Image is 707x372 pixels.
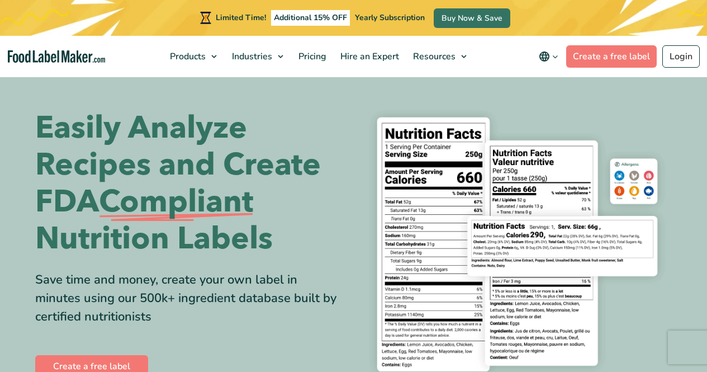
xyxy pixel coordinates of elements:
span: Resources [410,50,457,63]
a: Pricing [292,36,331,77]
span: Products [167,50,207,63]
span: Industries [229,50,273,63]
a: Products [163,36,222,77]
span: Hire an Expert [337,50,400,63]
span: Compliant [99,183,253,220]
span: Yearly Subscription [355,12,425,23]
a: Login [662,45,700,68]
span: Limited Time! [216,12,266,23]
a: Hire an Expert [334,36,404,77]
span: Pricing [295,50,328,63]
span: Additional 15% OFF [271,10,350,26]
a: Industries [225,36,289,77]
div: Save time and money, create your own label in minutes using our 500k+ ingredient database built b... [35,271,345,326]
a: Resources [406,36,472,77]
h1: Easily Analyze Recipes and Create FDA Nutrition Labels [35,110,345,257]
a: Create a free label [566,45,657,68]
a: Buy Now & Save [434,8,510,28]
